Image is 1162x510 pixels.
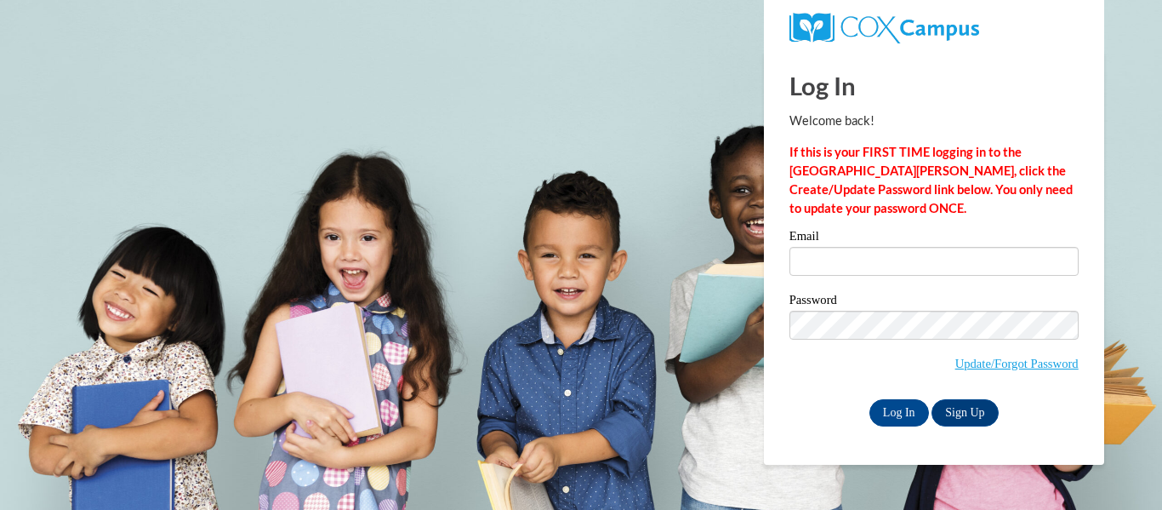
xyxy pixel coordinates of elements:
[869,399,929,427] input: Log In
[789,145,1073,215] strong: If this is your FIRST TIME logging in to the [GEOGRAPHIC_DATA][PERSON_NAME], click the Create/Upd...
[931,399,998,427] a: Sign Up
[789,20,979,34] a: COX Campus
[789,112,1079,130] p: Welcome back!
[789,13,979,43] img: COX Campus
[789,294,1079,311] label: Password
[789,230,1079,247] label: Email
[789,68,1079,103] h1: Log In
[955,357,1079,370] a: Update/Forgot Password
